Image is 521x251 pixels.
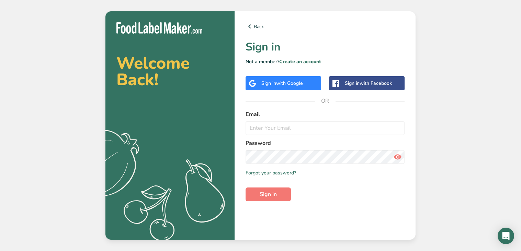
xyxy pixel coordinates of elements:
div: Sign in [345,80,392,87]
button: Sign in [246,187,291,201]
a: Create an account [279,58,321,65]
span: with Google [276,80,303,87]
div: Open Intercom Messenger [498,228,514,244]
span: Sign in [260,190,277,198]
label: Email [246,110,405,118]
span: OR [315,91,336,111]
span: with Facebook [360,80,392,87]
img: Food Label Maker [116,22,202,34]
h2: Welcome Back! [116,55,224,88]
a: Forgot your password? [246,169,296,176]
label: Password [246,139,405,147]
p: Not a member? [246,58,405,65]
h1: Sign in [246,39,405,55]
a: Back [246,22,405,31]
input: Enter Your Email [246,121,405,135]
div: Sign in [261,80,303,87]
